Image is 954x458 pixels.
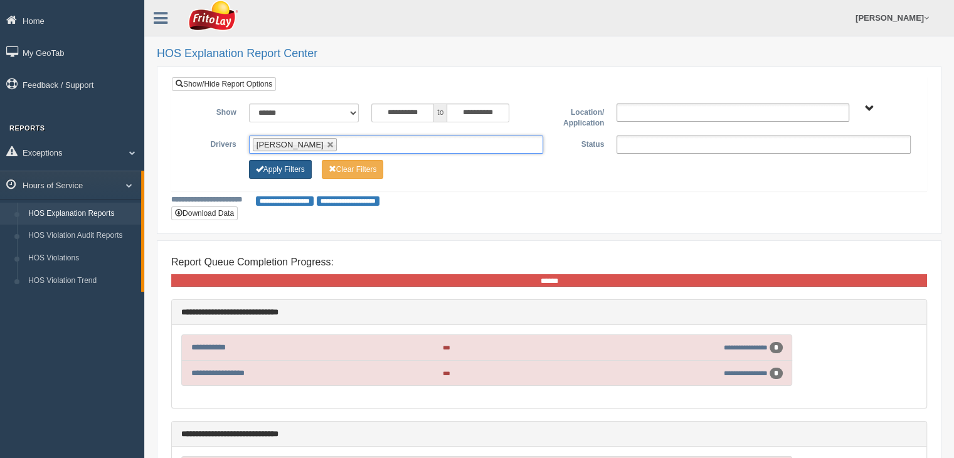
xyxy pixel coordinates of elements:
label: Status [549,136,611,151]
h4: Report Queue Completion Progress: [171,257,927,268]
a: HOS Explanation Reports [23,203,141,225]
button: Download Data [171,206,238,220]
span: to [434,104,447,122]
button: Change Filter Options [249,160,312,179]
label: Drivers [181,136,243,151]
label: Location/ Application [549,104,611,129]
h2: HOS Explanation Report Center [157,48,941,60]
label: Show [181,104,243,119]
a: HOS Violation Trend [23,270,141,292]
a: Show/Hide Report Options [172,77,276,91]
a: HOS Violations [23,247,141,270]
span: [PERSON_NAME] [257,140,324,149]
button: Change Filter Options [322,160,384,179]
a: HOS Violation Audit Reports [23,225,141,247]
